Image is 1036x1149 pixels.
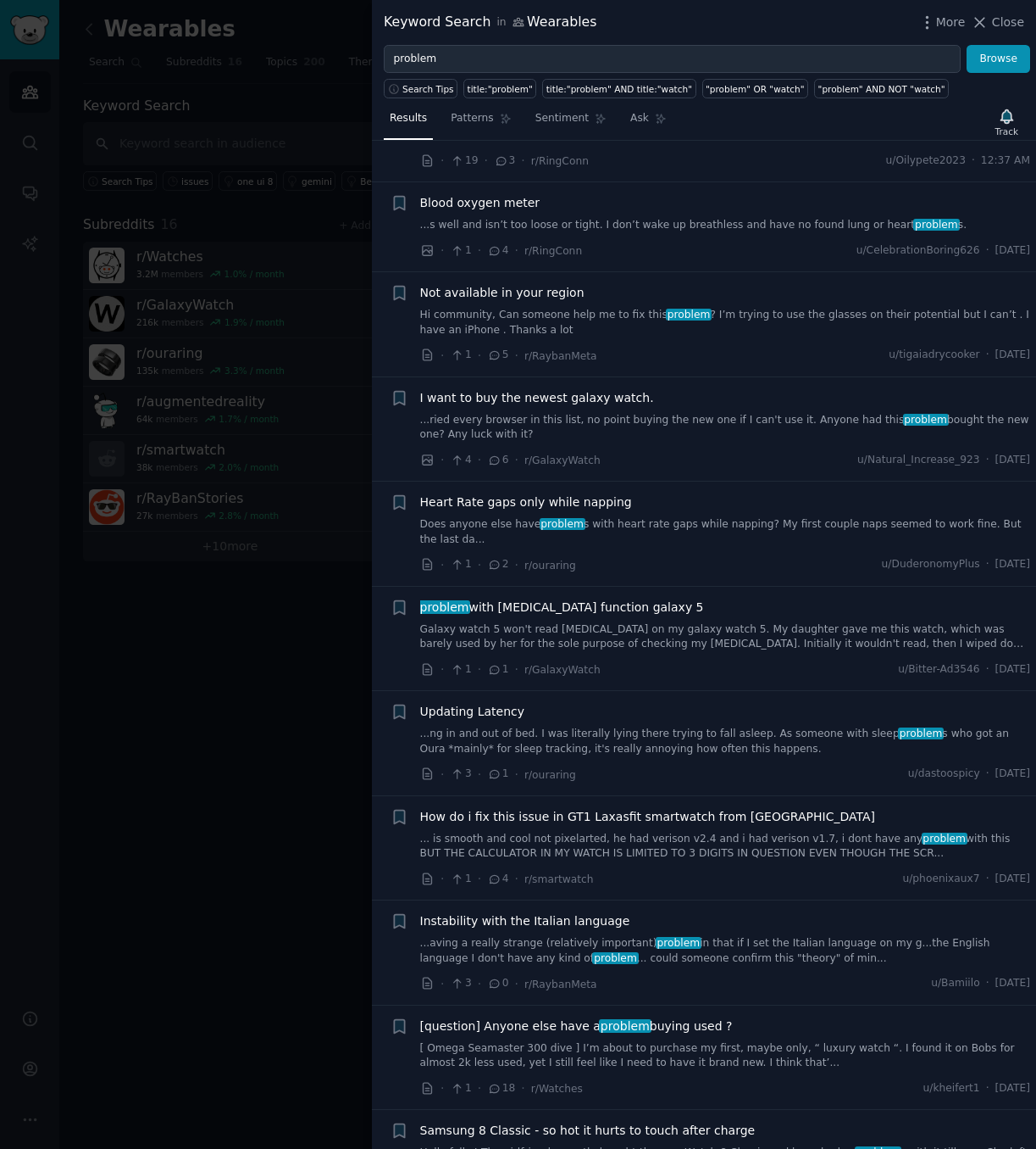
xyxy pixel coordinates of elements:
span: r/ouraring [524,560,576,572]
span: · [478,1079,481,1097]
span: · [440,766,444,784]
span: · [478,870,481,888]
span: · [478,975,481,993]
span: with [MEDICAL_DATA] function galaxy 5 [420,599,704,616]
span: u/Natural_Increase_923 [857,453,980,468]
a: "problem" OR "watch" [702,79,809,98]
span: 1 [450,243,471,259]
span: r/GalaxyWatch [524,664,601,676]
input: Try a keyword related to your business [384,45,961,74]
span: problem [592,952,638,964]
span: 1 [487,662,508,678]
span: r/ouraring [524,769,576,781]
a: Samsung 8 Classic - so hot it hurts to touch after charge [420,1122,756,1140]
button: Track [989,104,1024,140]
span: 6 [487,453,508,468]
a: ... is smooth and cool not pixelarted, he had verison v2.4 and i had verison v1.7, i dont have an... [420,832,1031,862]
span: r/Watches [531,1083,583,1095]
a: Blood oxygen meter [420,194,540,212]
button: Close [971,14,1024,31]
span: Search Tips [402,83,454,95]
span: Instability with the Italian language [420,912,630,930]
span: 4 [487,872,508,887]
span: 4 [450,453,471,468]
span: 3 [450,767,471,782]
span: · [485,152,488,170]
span: How do i fix this issue in GT1 Laxasfit smartwatch from [GEOGRAPHIC_DATA] [420,808,875,826]
span: 2 [487,557,508,572]
span: r/RaybanMeta [524,350,597,362]
span: 1 [450,662,471,678]
a: [ Omega Seamaster 300 dive ] I’m about to purchase my first, maybe only, “ luxury watch “. I foun... [420,1041,1031,1071]
span: · [440,661,444,678]
span: Results [390,111,427,126]
span: · [440,1079,444,1097]
span: Updating Latency [420,703,525,721]
span: · [515,556,518,574]
span: · [521,1079,524,1097]
span: · [515,870,518,888]
span: 12:37 AM [981,153,1030,169]
span: u/tigaiadrycooker [889,348,979,363]
span: · [515,766,518,784]
span: · [972,153,975,169]
span: u/CelebrationBoring626 [856,243,980,259]
span: · [986,767,989,782]
a: Ask [624,105,673,140]
span: [DATE] [995,348,1030,363]
span: u/DuderonomyPlus [882,557,980,572]
span: · [515,451,518,469]
a: "problem" AND NOT "watch" [814,79,949,98]
a: Results [384,105,433,140]
span: r/GalaxyWatch [524,455,601,466]
span: · [440,347,444,365]
span: 3 [494,153,515,169]
span: · [478,661,481,678]
span: 1 [450,872,471,887]
button: More [918,14,966,31]
div: title:"problem" [468,83,533,95]
a: Not available in your region [420,284,584,302]
span: problem [418,600,470,614]
span: [DATE] [995,872,1030,887]
span: · [478,451,481,469]
span: r/smartwatch [524,873,594,885]
span: u/phoenixaux7 [902,872,979,887]
span: · [478,766,481,784]
a: Galaxy watch 5 won't read [MEDICAL_DATA] on my galaxy watch 5. My daughter gave me this watch, wh... [420,622,1031,652]
span: [DATE] [995,1081,1030,1096]
span: Close [992,14,1024,31]
a: ...ng in and out of bed. I was literally lying there trying to fall asleep. As someone with sleep... [420,727,1031,756]
div: "problem" AND NOT "watch" [818,83,945,95]
span: · [478,556,481,574]
span: 1 [450,348,471,363]
span: problem [898,728,944,739]
span: problem [913,219,959,231]
span: Sentiment [535,111,589,126]
span: · [515,242,518,259]
span: problem [599,1019,651,1033]
a: Sentiment [529,105,612,140]
span: · [986,348,989,363]
span: Patterns [451,111,493,126]
span: 1 [487,767,508,782]
span: problem [666,309,712,321]
span: 0 [487,976,508,991]
span: [DATE] [995,976,1030,991]
div: "problem" OR "watch" [706,83,805,95]
a: ...ried every browser in this list, no point buying the new one if I can't use it. Anyone had thi... [420,413,1031,443]
span: [question] Anyone else have a buying used ? [420,1018,733,1035]
a: I want to buy the newest galaxy watch. [420,389,654,407]
a: title:"problem" AND title:"watch" [542,79,695,98]
span: [DATE] [995,662,1030,678]
span: [DATE] [995,557,1030,572]
a: [question] Anyone else have aproblembuying used ? [420,1018,733,1035]
span: [DATE] [995,453,1030,468]
span: · [515,661,518,678]
span: · [515,975,518,993]
span: · [986,662,989,678]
